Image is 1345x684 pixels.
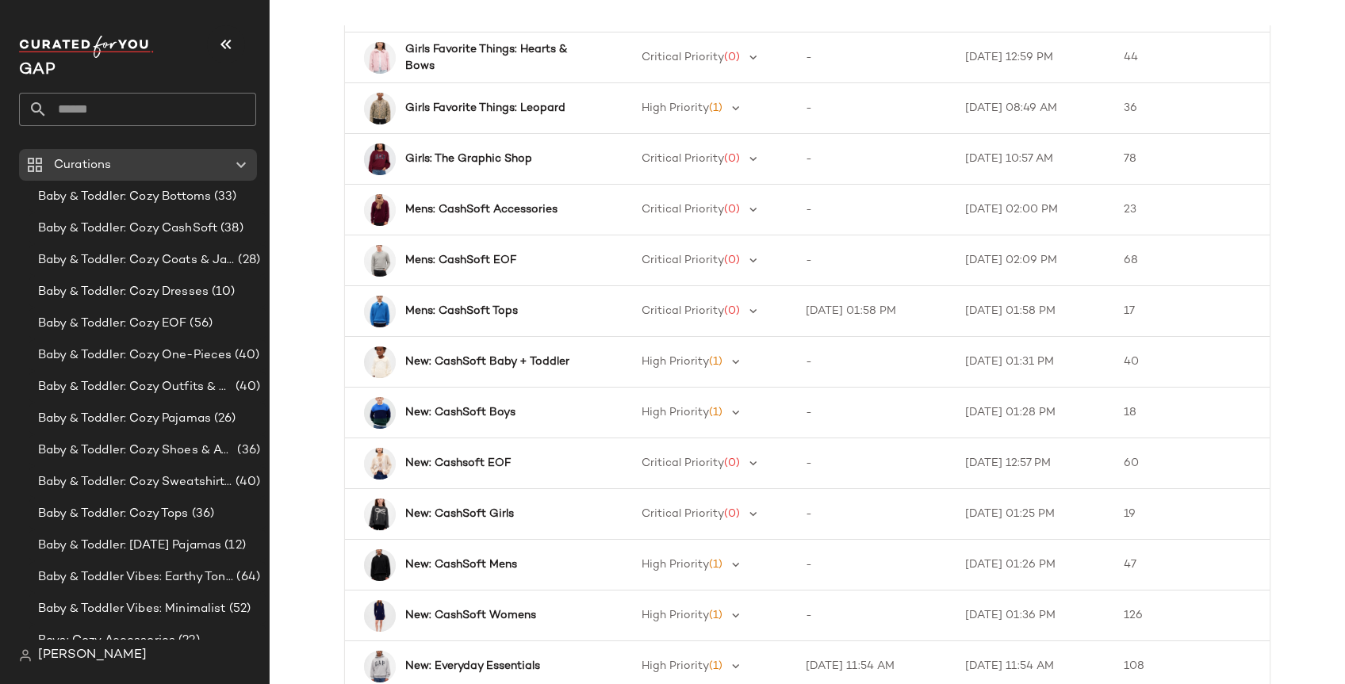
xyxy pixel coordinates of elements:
span: Baby & Toddler: Cozy Sweatshirts & Sweatpants [38,473,232,491]
span: Critical Priority [642,52,724,63]
span: Baby & Toddler: Cozy Coats & Jackets [38,251,235,269]
span: Baby & Toddler: Cozy Dresses [38,283,209,301]
span: [PERSON_NAME] [38,646,147,665]
b: Mens: CashSoft Tops [405,303,518,319]
span: Critical Priority [642,254,724,266]
td: - [793,185,952,235]
img: cn56976461.jpg [364,143,396,175]
b: New: Cashsoft EOF [405,455,511,472]
td: [DATE] 02:00 PM [952,185,1111,235]
span: (10) [209,283,236,301]
img: cn60415830.jpg [364,397,396,429]
td: [DATE] 02:09 PM [952,235,1111,286]
span: (40) [232,378,260,396]
span: (1) [709,102,722,114]
span: Baby & Toddler: Cozy Pajamas [38,410,211,428]
img: cn60724291.jpg [364,194,396,226]
td: - [793,83,952,134]
td: 60 [1111,438,1270,489]
img: cn60346608.jpg [364,245,396,277]
span: High Priority [642,609,709,621]
td: [DATE] 01:25 PM [952,489,1111,540]
b: New: CashSoft Womens [405,607,536,624]
img: cn60214318.jpg [364,448,396,480]
span: High Priority [642,559,709,571]
td: - [793,438,952,489]
span: (1) [709,407,722,418]
span: Critical Priority [642,204,724,216]
td: - [793,489,952,540]
span: Curations [54,156,111,174]
span: Baby & Toddler Vibes: Minimalist [38,600,226,618]
b: New: CashSoft Mens [405,556,517,573]
td: [DATE] 01:58 PM [952,286,1111,337]
img: cn60617576.jpg [364,346,396,378]
span: Baby & Toddler: Cozy CashSoft [38,220,217,238]
span: High Priority [642,660,709,672]
td: [DATE] 01:36 PM [952,590,1111,641]
b: New: CashSoft Girls [405,506,514,522]
span: (1) [709,356,722,368]
span: (52) [226,600,251,618]
span: Baby & Toddler: Cozy Bottoms [38,188,211,206]
span: Critical Priority [642,457,724,469]
span: Critical Priority [642,153,724,165]
img: cn60448781.jpg [364,296,396,327]
b: Girls Favorite Things: Leopard [405,100,565,117]
span: (0) [724,254,740,266]
td: [DATE] 01:26 PM [952,540,1111,590]
span: (1) [709,609,722,621]
b: New: Everyday Essentials [405,658,540,674]
img: cn60519043.jpg [364,549,396,581]
td: 47 [1111,540,1270,590]
span: (22) [175,632,200,650]
span: Baby & Toddler: Cozy Outfits & Sets [38,378,232,396]
td: [DATE] 01:58 PM [793,286,952,337]
span: Baby & Toddler: [DATE] Pajamas [38,537,221,555]
span: (0) [724,52,740,63]
td: 36 [1111,83,1270,134]
span: (38) [217,220,243,238]
span: (36) [189,505,215,523]
span: High Priority [642,407,709,418]
span: (56) [186,315,213,333]
span: (12) [221,537,246,555]
span: (36) [234,441,260,460]
span: Baby & Toddler: Cozy EOF [38,315,186,333]
td: [DATE] 12:59 PM [952,32,1111,83]
td: - [793,235,952,286]
span: (0) [724,153,740,165]
td: 68 [1111,235,1270,286]
span: (26) [211,410,236,428]
b: Mens: CashSoft EOF [405,252,516,269]
b: Girls: The Graphic Shop [405,151,532,167]
span: (40) [232,473,260,491]
span: (0) [724,457,740,469]
span: (33) [211,188,237,206]
img: cfy_white_logo.C9jOOHJF.svg [19,36,154,58]
span: Baby & Toddler Vibes: Earthy Tones [38,568,233,587]
span: (0) [724,305,740,317]
td: - [793,32,952,83]
img: cn60640755.jpg [364,499,396,530]
b: New: CashSoft Boys [405,404,515,421]
img: svg%3e [19,649,32,662]
span: (28) [235,251,260,269]
img: cn60249542.jpg [364,93,396,124]
span: Critical Priority [642,508,724,520]
td: - [793,388,952,438]
span: Critical Priority [642,305,724,317]
td: 78 [1111,134,1270,185]
b: New: CashSoft Baby + Toddler [405,353,569,370]
td: [DATE] 08:49 AM [952,83,1111,134]
img: cn60139963.jpg [364,600,396,632]
td: 19 [1111,489,1270,540]
span: High Priority [642,102,709,114]
span: Baby & Toddler: Cozy Shoes & Accessories [38,441,234,460]
span: High Priority [642,356,709,368]
img: cn60492865.jpg [364,651,396,682]
b: Mens: CashSoft Accessories [405,201,558,218]
span: Boys: Cozy Accessories [38,632,175,650]
td: - [793,134,952,185]
span: Baby & Toddler: Cozy One-Pieces [38,346,232,365]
